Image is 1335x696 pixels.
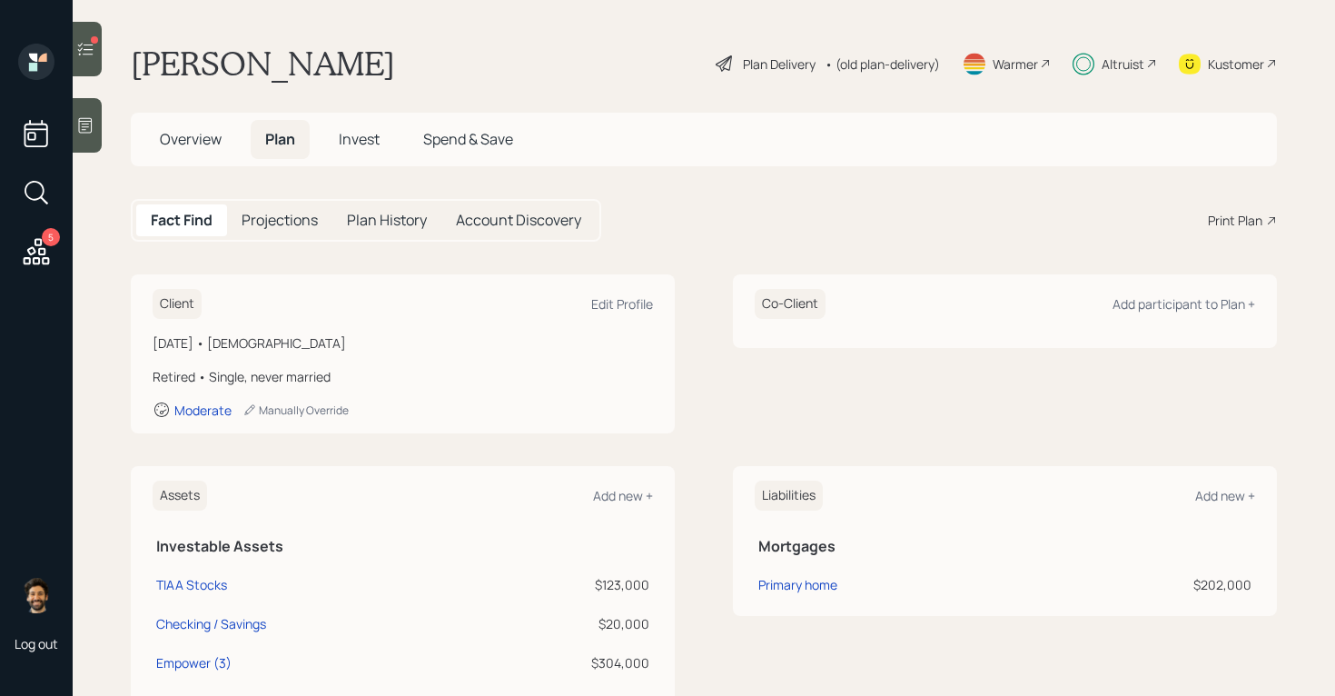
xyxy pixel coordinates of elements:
div: $304,000 [482,653,649,672]
div: 5 [42,228,60,246]
div: Plan Delivery [743,55,816,74]
div: Print Plan [1208,211,1262,230]
h1: [PERSON_NAME] [131,44,395,84]
h6: Liabilities [755,481,823,511]
h5: Account Discovery [456,212,581,229]
div: $202,000 [1043,575,1251,594]
div: [DATE] • [DEMOGRAPHIC_DATA] [153,333,653,353]
h5: Plan History [347,212,427,229]
span: Overview [160,129,222,149]
div: Primary home [758,575,837,594]
h5: Investable Assets [156,538,649,555]
img: eric-schwartz-headshot.png [18,577,54,613]
h5: Fact Find [151,212,213,229]
div: Retired • Single, never married [153,367,653,386]
div: Checking / Savings [156,614,266,633]
div: Kustomer [1208,55,1264,74]
div: Add new + [593,487,653,504]
span: Spend & Save [423,129,513,149]
div: • (old plan-delivery) [825,55,940,74]
h5: Mortgages [758,538,1251,555]
div: TIAA Stocks [156,575,227,594]
div: Add new + [1195,487,1255,504]
div: Edit Profile [591,295,653,313]
div: Empower (3) [156,653,232,672]
div: Warmer [993,55,1038,74]
div: Manually Override [242,403,349,418]
h6: Assets [153,481,207,511]
h6: Client [153,289,202,319]
div: $20,000 [482,614,649,633]
span: Plan [265,129,295,149]
h5: Projections [242,212,318,229]
div: Moderate [174,402,232,419]
h6: Co-Client [755,289,826,319]
div: Add participant to Plan + [1112,295,1255,313]
div: Altruist [1102,55,1144,74]
div: Log out [15,635,58,652]
div: $123,000 [482,575,649,594]
span: Invest [339,129,380,149]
